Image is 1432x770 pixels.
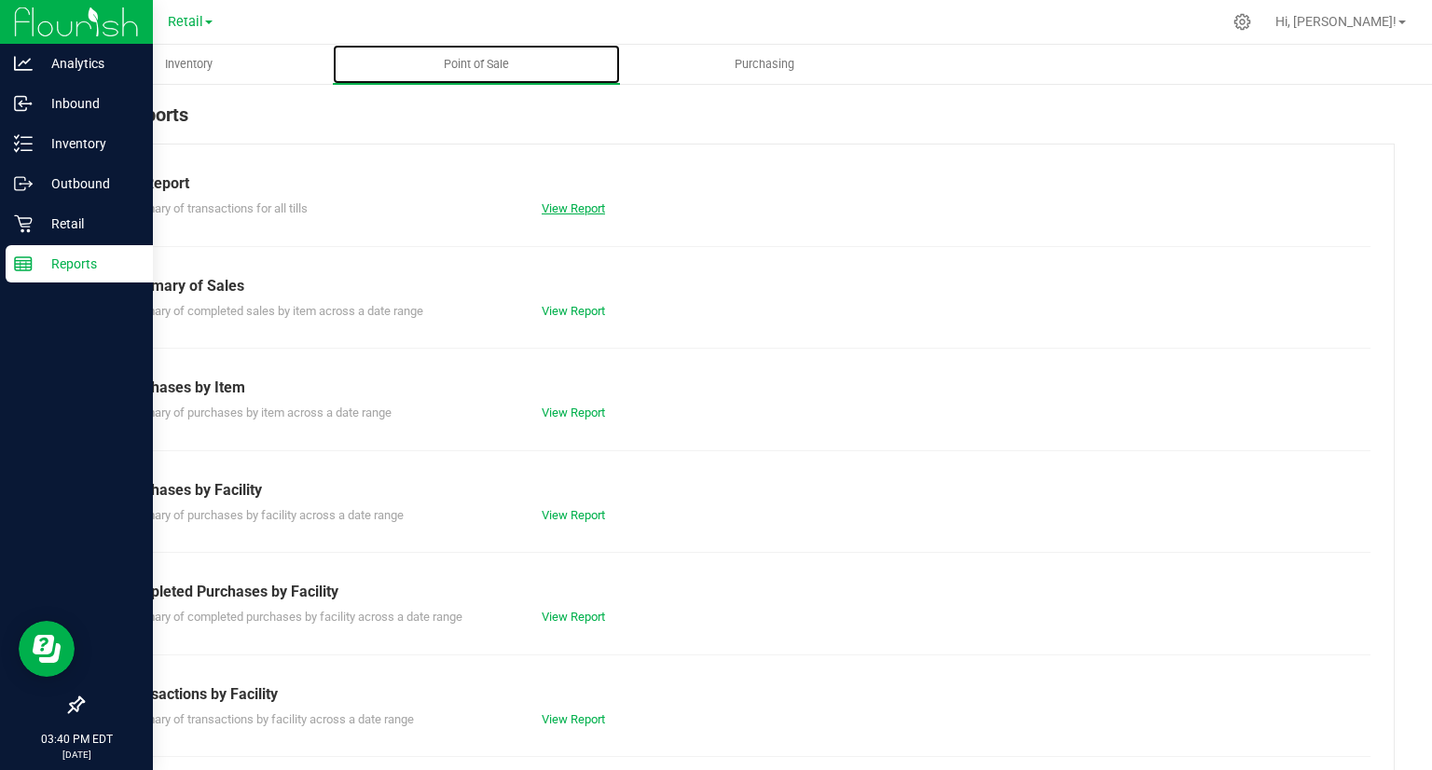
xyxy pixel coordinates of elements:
span: Purchasing [709,56,819,73]
span: Summary of purchases by facility across a date range [120,508,404,522]
inline-svg: Inbound [14,94,33,113]
a: Purchasing [620,45,908,84]
a: View Report [542,508,605,522]
inline-svg: Reports [14,254,33,273]
a: View Report [542,304,605,318]
p: Analytics [33,52,145,75]
p: Inventory [33,132,145,155]
span: Summary of purchases by item across a date range [120,406,392,419]
iframe: Resource center [19,621,75,677]
inline-svg: Inventory [14,134,33,153]
span: Hi, [PERSON_NAME]! [1275,14,1397,29]
inline-svg: Analytics [14,54,33,73]
a: Point of Sale [333,45,621,84]
div: Transactions by Facility [120,683,1356,706]
a: Inventory [45,45,333,84]
p: 03:40 PM EDT [8,731,145,748]
div: Purchases by Item [120,377,1356,399]
span: Summary of transactions by facility across a date range [120,712,414,726]
span: Summary of completed purchases by facility across a date range [120,610,462,624]
p: Outbound [33,172,145,195]
p: Inbound [33,92,145,115]
a: View Report [542,406,605,419]
span: Point of Sale [419,56,534,73]
a: View Report [542,610,605,624]
span: Inventory [140,56,238,73]
div: POS Reports [82,101,1395,144]
span: Summary of transactions for all tills [120,201,308,215]
div: Completed Purchases by Facility [120,581,1356,603]
a: View Report [542,201,605,215]
div: Purchases by Facility [120,479,1356,502]
span: Retail [168,14,203,30]
a: View Report [542,712,605,726]
div: Till Report [120,172,1356,195]
inline-svg: Outbound [14,174,33,193]
p: Retail [33,213,145,235]
inline-svg: Retail [14,214,33,233]
p: Reports [33,253,145,275]
p: [DATE] [8,748,145,762]
div: Manage settings [1231,13,1254,31]
div: Summary of Sales [120,275,1356,297]
span: Summary of completed sales by item across a date range [120,304,423,318]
